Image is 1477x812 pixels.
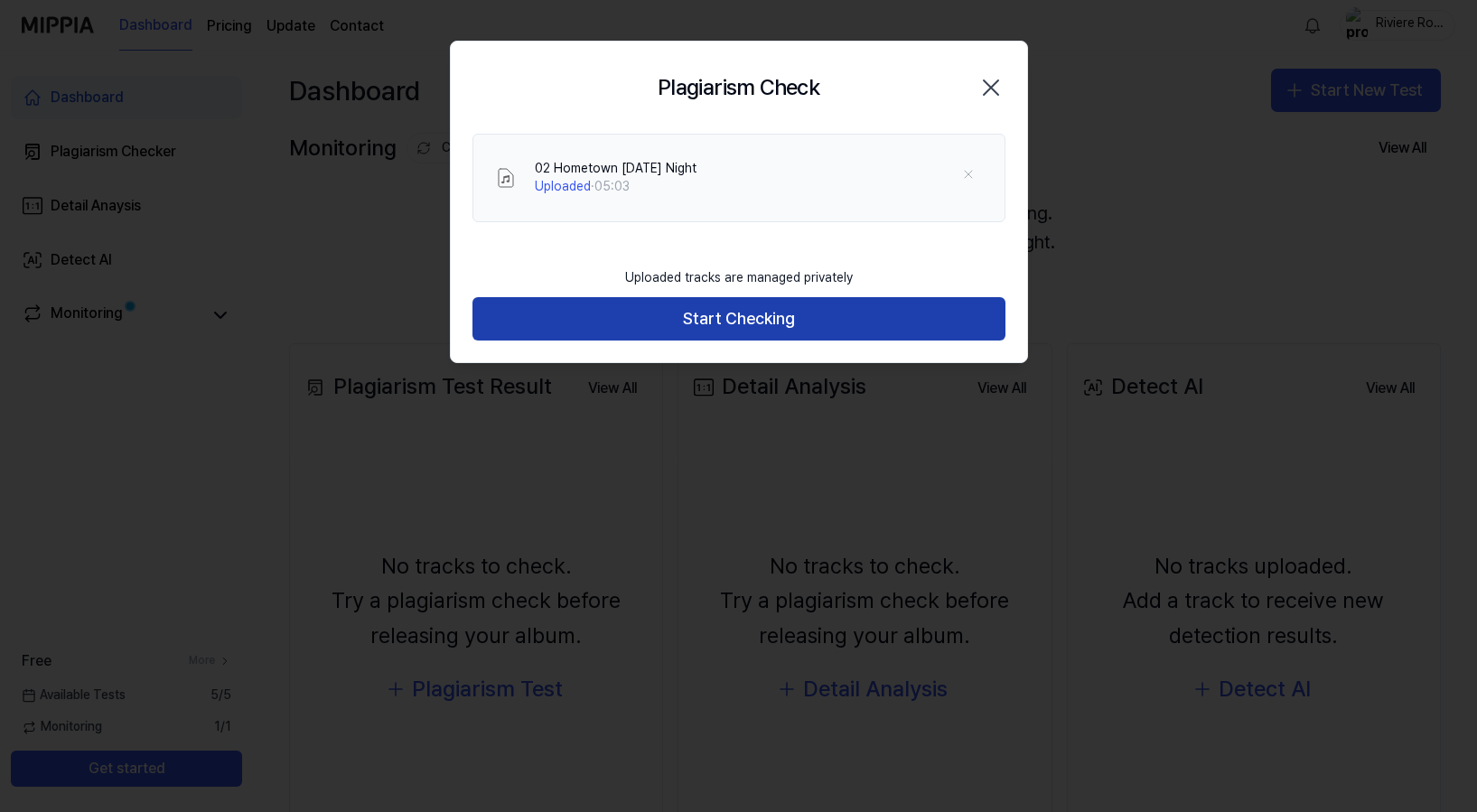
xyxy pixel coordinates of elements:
span: Uploaded [535,179,591,193]
div: 02 Hometown [DATE] Night [535,160,696,178]
img: File Select [495,167,517,189]
button: Start Checking [472,297,1005,341]
div: · 05:03 [535,178,696,196]
h2: Plagiarism Check [658,70,819,105]
div: Uploaded tracks are managed privately [614,258,864,298]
